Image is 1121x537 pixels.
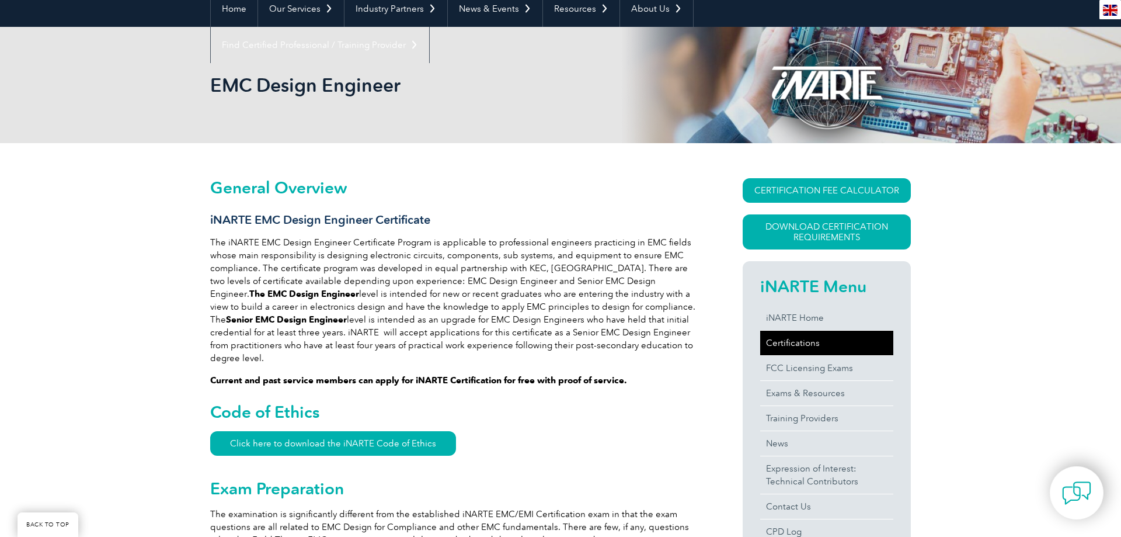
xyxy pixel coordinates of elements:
strong: Current and past service members can apply for iNARTE Certification for free with proof of service. [210,375,627,386]
a: Exams & Resources [760,381,893,406]
img: en [1103,5,1117,16]
a: News [760,431,893,456]
a: BACK TO TOP [18,512,78,537]
h2: iNARTE Menu [760,277,893,296]
h2: Exam Preparation [210,479,701,498]
a: Training Providers [760,406,893,431]
a: Contact Us [760,494,893,519]
a: Find Certified Professional / Training Provider [211,27,429,63]
h3: iNARTE EMC Design Engineer Certificate [210,213,701,227]
a: Certifications [760,331,893,355]
a: Click here to download the iNARTE Code of Ethics [210,431,456,456]
strong: The EMC Design Engineer [249,289,359,299]
a: CERTIFICATION FEE CALCULATOR [743,178,911,203]
a: FCC Licensing Exams [760,356,893,380]
h1: EMC Design Engineer [210,74,659,96]
h2: Code of Ethics [210,403,701,421]
h2: General Overview [210,178,701,197]
a: Expression of Interest:Technical Contributors [760,456,893,494]
a: iNARTE Home [760,306,893,330]
img: contact-chat.png [1062,479,1091,508]
strong: Senior EMC Design Engineer [226,314,347,325]
p: The iNARTE EMC Design Engineer Certificate Program is applicable to professional engineers practi... [210,236,701,365]
a: Download Certification Requirements [743,214,911,250]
